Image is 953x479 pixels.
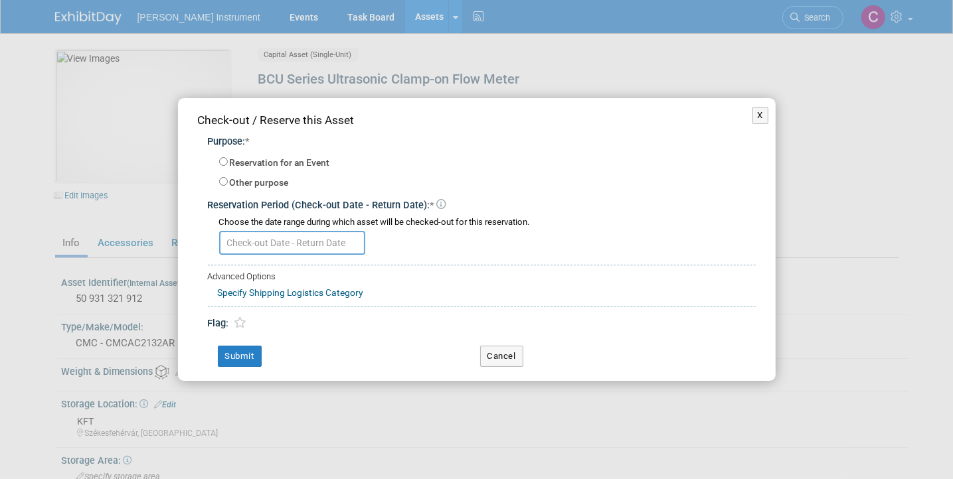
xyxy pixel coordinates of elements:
[218,287,364,298] a: Specify Shipping Logistics Category
[198,113,355,127] span: Check-out / Reserve this Asset
[752,107,769,124] button: X
[208,135,756,149] div: Purpose:
[230,176,289,190] label: Other purpose
[208,271,756,283] div: Advanced Options
[219,231,365,255] input: Check-out Date - Return Date
[230,157,330,170] label: Reservation for an Event
[208,193,756,213] div: Reservation Period (Check-out Date - Return Date):
[218,346,262,367] button: Submit
[219,216,756,229] div: Choose the date range during which asset will be checked-out for this reservation.
[208,318,229,329] span: Flag:
[480,346,523,367] button: Cancel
